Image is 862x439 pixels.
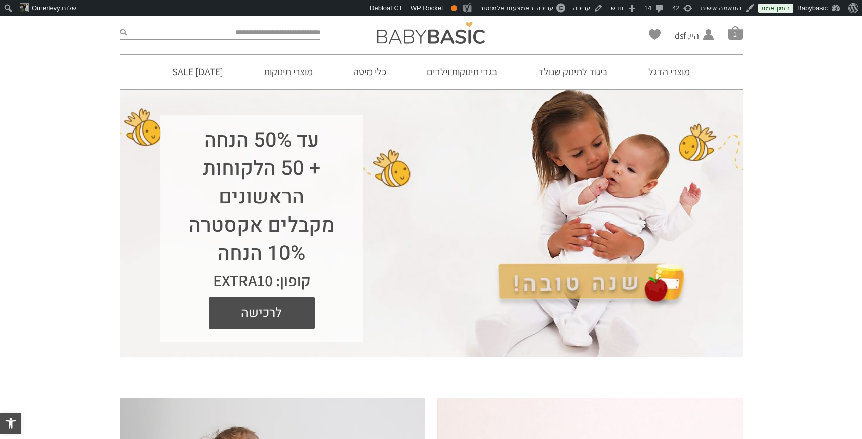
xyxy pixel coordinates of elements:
[633,55,705,89] a: מוצרי הדגל
[209,297,315,329] a: לרכישה
[480,4,553,12] span: עריכה באמצעות אלמנטור
[758,4,793,13] a: בזמן אמת
[451,5,457,11] div: תקין
[728,26,743,40] a: סל קניות1
[523,55,623,89] a: ביגוד לתינוק שנולד
[649,29,661,40] a: Wishlist
[412,55,513,89] a: בגדי תינוקות וילדים
[728,26,743,40] span: סל קניות
[32,4,60,12] span: Omerlevy
[181,126,343,268] h1: עד 50% הנחה + 50 הלקוחות הראשונים מקבלים אקסטרה 10% הנחה
[216,297,307,329] span: לרכישה
[377,22,485,44] img: Baby Basic בגדי תינוקות וילדים אונליין
[338,55,401,89] a: כלי מיטה
[649,29,661,43] span: Wishlist
[181,268,343,292] div: קופון: EXTRA10
[249,55,328,89] a: מוצרי תינוקות
[675,42,699,55] span: החשבון שלי
[157,55,238,89] a: [DATE] SALE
